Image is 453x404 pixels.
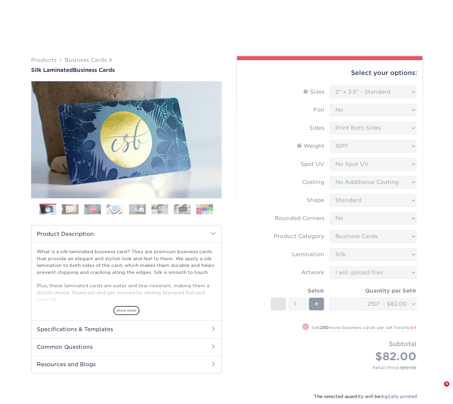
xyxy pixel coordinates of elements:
[313,394,417,399] small: The selected quantity will be
[84,204,101,214] img: Business Cards 03
[31,67,222,73] h1: Business Cards
[151,204,168,214] img: Business Cards 06
[31,57,56,63] a: Products
[31,356,221,373] h2: Resources and Blogs
[242,60,417,86] div: Select your options:
[113,306,139,315] span: show more
[31,320,221,338] h2: Specifications & Templates
[380,394,417,399] a: digitally printed
[196,204,213,214] img: Business Cards 08
[107,204,123,214] img: Business Cards 04
[39,201,56,218] img: Business Cards 01
[174,204,191,214] img: Business Cards 07
[444,381,449,387] span: 4
[31,67,73,73] span: Silk Laminated
[31,338,221,356] h2: Common Questions
[65,57,107,63] a: Business Cards
[430,381,446,397] iframe: Intercom live chat
[37,248,216,357] p: What is a silk laminated business card? They are premium business cards that provide an elegant a...
[129,204,146,214] img: Business Cards 05
[62,204,79,214] img: Business Cards 02
[31,67,222,73] a: Silk LaminatedBusiness Cards
[31,225,221,242] h2: Product Description
[31,44,222,235] img: Silk Laminated 01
